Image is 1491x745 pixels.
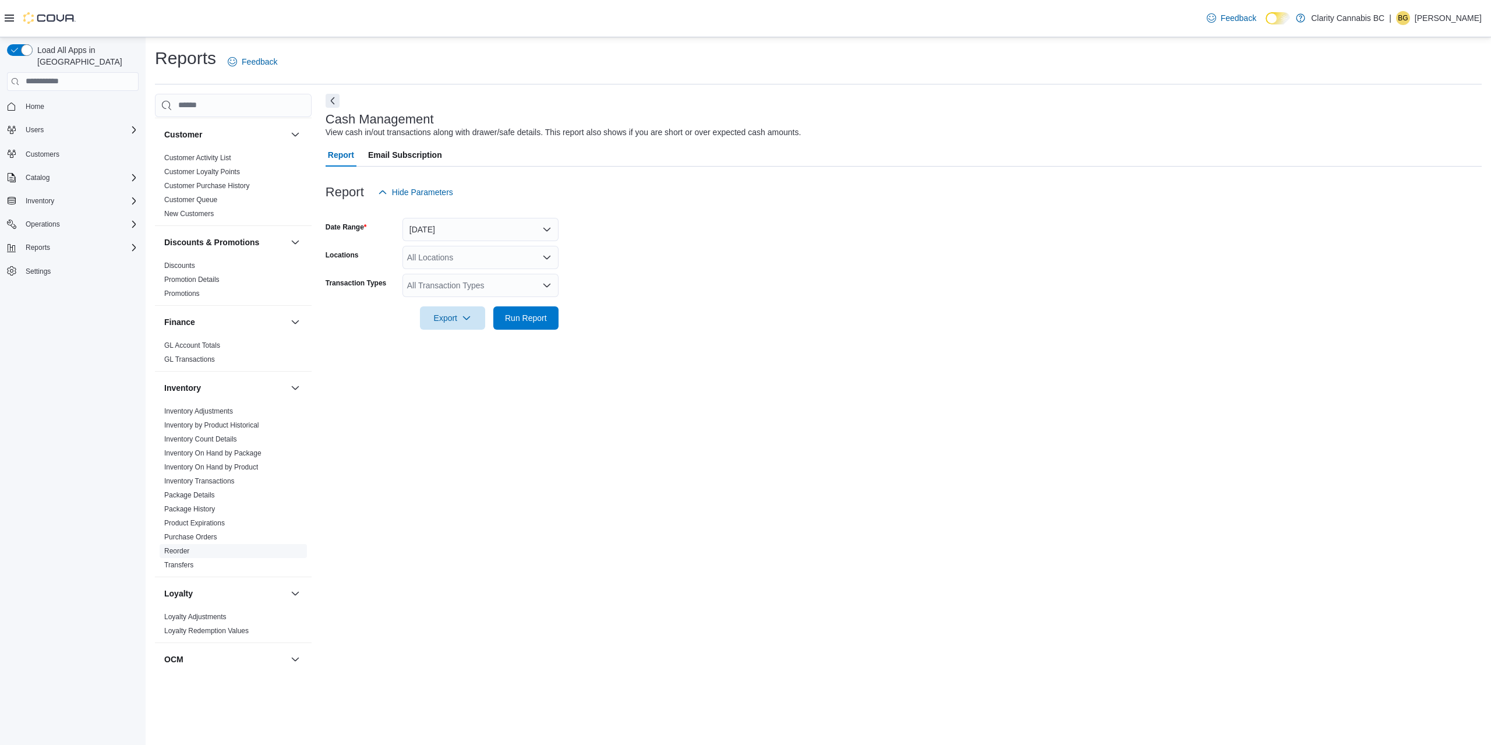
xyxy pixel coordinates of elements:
label: Transaction Types [326,278,386,288]
span: Inventory Adjustments [164,407,233,416]
button: Loyalty [288,587,302,601]
button: Users [2,122,143,138]
button: Customer [288,128,302,142]
a: Feedback [1202,6,1261,30]
nav: Complex example [7,93,139,310]
span: GL Account Totals [164,341,220,350]
button: Inventory [2,193,143,209]
span: Inventory [26,196,54,206]
a: Loyalty Redemption Values [164,627,249,635]
label: Date Range [326,223,367,232]
span: Export [427,306,478,330]
a: Feedback [223,50,282,73]
span: Operations [21,217,139,231]
span: Users [21,123,139,137]
button: OCM [288,652,302,666]
a: Inventory by Product Historical [164,421,259,429]
button: Run Report [493,306,559,330]
button: Reports [2,239,143,256]
button: Inventory [288,381,302,395]
a: Inventory Adjustments [164,407,233,415]
span: Package Details [164,490,215,500]
span: Inventory Count Details [164,435,237,444]
span: Load All Apps in [GEOGRAPHIC_DATA] [33,44,139,68]
button: Inventory [21,194,59,208]
a: Product Expirations [164,519,225,527]
span: Inventory Transactions [164,476,235,486]
a: Inventory On Hand by Package [164,449,262,457]
span: Run Report [505,312,547,324]
button: [DATE] [402,218,559,241]
a: Inventory Transactions [164,477,235,485]
button: Customers [2,145,143,162]
span: Home [21,99,139,114]
span: Discounts [164,261,195,270]
button: Loyalty [164,588,286,599]
button: Catalog [21,171,54,185]
h3: Customer [164,129,202,140]
button: Operations [21,217,65,231]
button: Catalog [2,170,143,186]
h3: OCM [164,654,183,665]
span: Reorder [164,546,189,556]
button: Inventory [164,382,286,394]
span: Loyalty Adjustments [164,612,227,622]
a: Home [21,100,49,114]
button: Open list of options [542,281,552,290]
div: Customer [155,151,312,225]
div: View cash in/out transactions along with drawer/safe details. This report also shows if you are s... [326,126,801,139]
h3: Inventory [164,382,201,394]
a: Reorder [164,547,189,555]
div: Finance [155,338,312,371]
div: Discounts & Promotions [155,259,312,305]
span: New Customers [164,209,214,218]
a: Customers [21,147,64,161]
a: GL Account Totals [164,341,220,349]
span: GL Transactions [164,355,215,364]
span: Inventory by Product Historical [164,421,259,430]
span: Inventory [21,194,139,208]
span: Inventory On Hand by Package [164,449,262,458]
a: Discounts [164,262,195,270]
span: Hide Parameters [392,186,453,198]
button: Hide Parameters [373,181,458,204]
span: Loyalty Redemption Values [164,626,249,635]
span: Inventory On Hand by Product [164,462,258,472]
button: Open list of options [542,253,552,262]
button: Finance [164,316,286,328]
p: [PERSON_NAME] [1415,11,1482,25]
span: Feedback [1221,12,1256,24]
a: Loyalty Adjustments [164,613,227,621]
button: Customer [164,129,286,140]
h3: Discounts & Promotions [164,236,259,248]
span: Transfers [164,560,193,570]
span: Reports [26,243,50,252]
div: Inventory [155,404,312,577]
span: Catalog [26,173,50,182]
img: Cova [23,12,76,24]
button: Export [420,306,485,330]
span: Feedback [242,56,277,68]
a: Settings [21,264,55,278]
span: Promotion Details [164,275,220,284]
p: | [1389,11,1391,25]
span: Settings [26,267,51,276]
button: Home [2,98,143,115]
div: OCM [155,676,312,694]
button: Discounts & Promotions [288,235,302,249]
span: Package History [164,504,215,514]
button: Settings [2,263,143,280]
span: Catalog [21,171,139,185]
label: Locations [326,250,359,260]
a: Inventory Count Details [164,435,237,443]
input: Dark Mode [1266,12,1290,24]
span: Operations [26,220,60,229]
p: Clarity Cannabis BC [1311,11,1384,25]
span: Customers [26,150,59,159]
button: Users [21,123,48,137]
span: Email Subscription [368,143,442,167]
button: OCM [164,654,286,665]
h3: Loyalty [164,588,193,599]
a: Purchase Orders [164,533,217,541]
